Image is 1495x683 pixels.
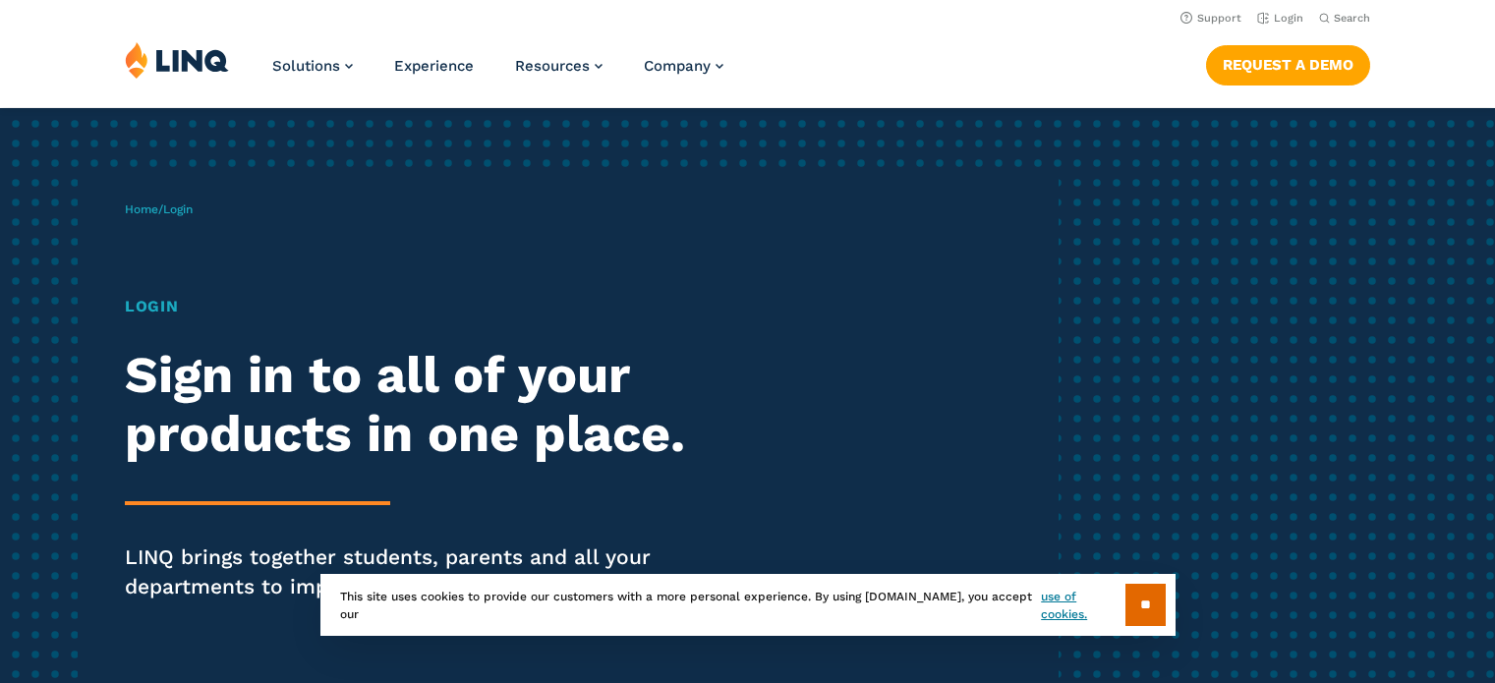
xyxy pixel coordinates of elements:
a: Company [644,57,723,75]
h1: Login [125,295,701,318]
nav: Button Navigation [1206,41,1370,85]
span: Company [644,57,711,75]
h2: Sign in to all of your products in one place. [125,346,701,464]
a: use of cookies. [1041,588,1124,623]
span: Resources [515,57,590,75]
span: / [125,202,193,216]
span: Solutions [272,57,340,75]
span: Search [1334,12,1370,25]
a: Request a Demo [1206,45,1370,85]
nav: Primary Navigation [272,41,723,106]
div: This site uses cookies to provide our customers with a more personal experience. By using [DOMAIN... [320,574,1176,636]
a: Support [1180,12,1241,25]
a: Experience [394,57,474,75]
a: Resources [515,57,603,75]
button: Open Search Bar [1319,11,1370,26]
img: LINQ | K‑12 Software [125,41,229,79]
p: LINQ brings together students, parents and all your departments to improve efficiency and transpa... [125,542,701,601]
a: Home [125,202,158,216]
span: Login [163,202,193,216]
a: Solutions [272,57,353,75]
a: Login [1257,12,1303,25]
